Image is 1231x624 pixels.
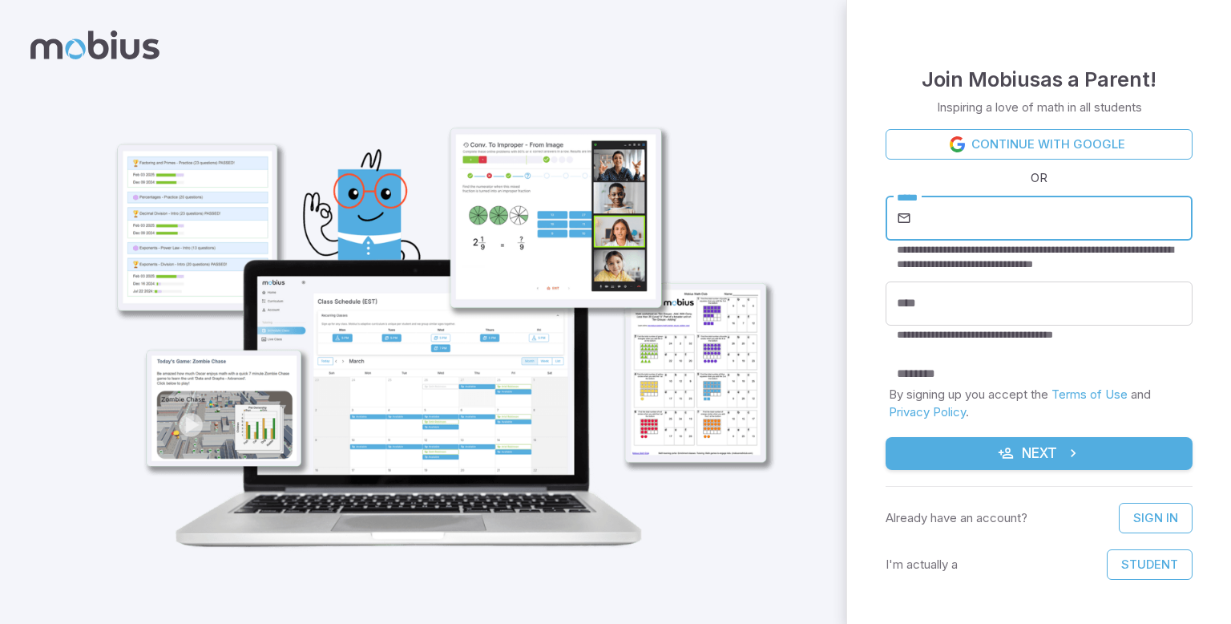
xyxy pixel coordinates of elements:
[937,99,1142,116] p: Inspiring a love of math in all students
[889,404,966,419] a: Privacy Policy
[1107,549,1193,580] button: Student
[886,437,1193,471] button: Next
[1051,387,1128,402] a: Terms of Use
[1027,169,1051,187] span: OR
[1119,503,1193,533] a: Sign In
[886,129,1193,160] a: Continue with Google
[82,50,789,569] img: parent_1-illustration
[922,63,1156,95] h4: Join Mobius as a Parent !
[886,556,958,573] p: I'm actually a
[889,386,1189,421] p: By signing up you accept the and .
[886,509,1027,527] p: Already have an account?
